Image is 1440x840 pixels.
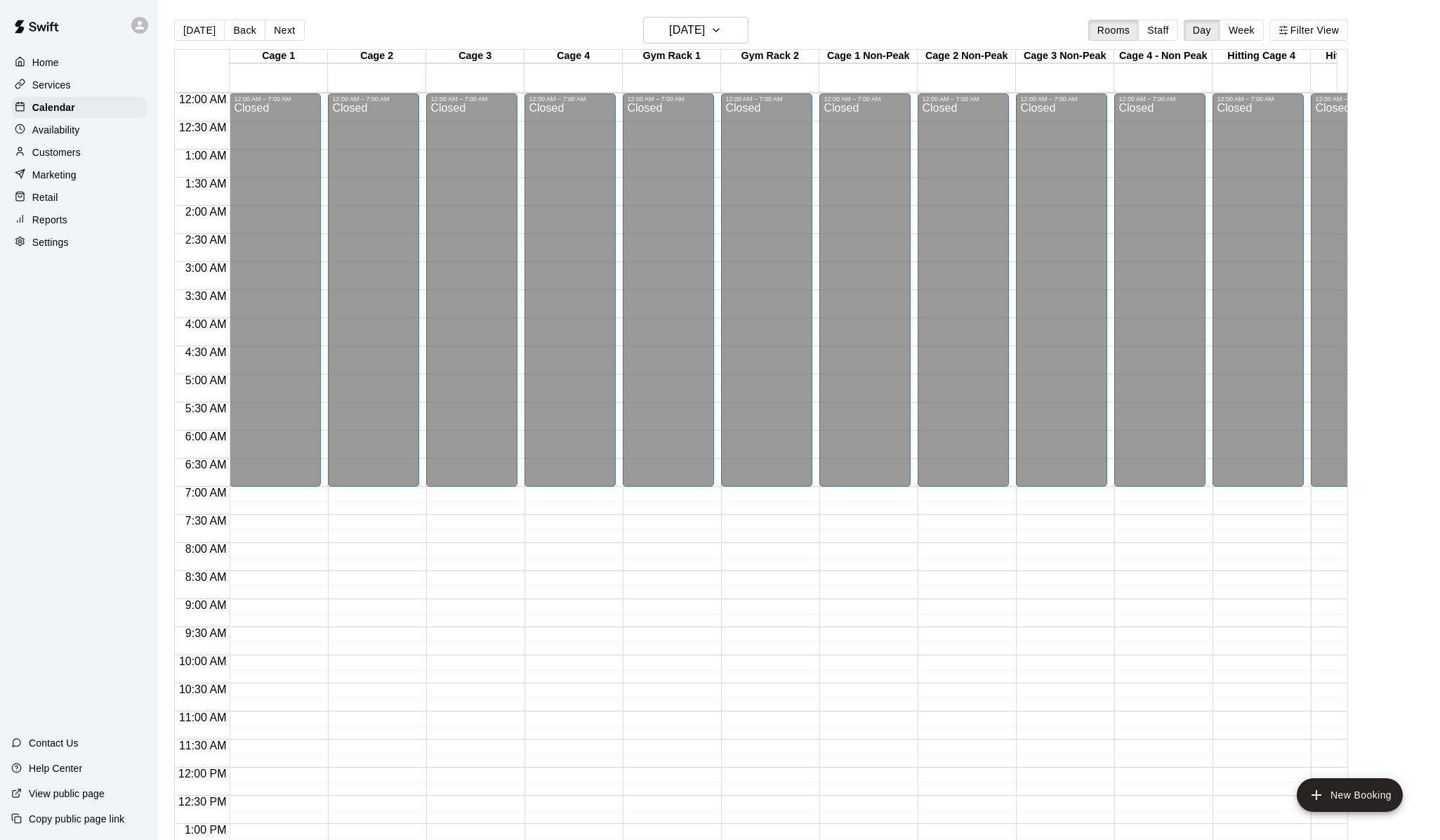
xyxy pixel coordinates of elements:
span: 10:00 AM [176,655,230,667]
span: 3:30 AM [182,290,230,302]
div: 12:00 AM – 7:00 AM [627,96,710,103]
div: 12:00 AM – 7:00 AM [824,96,906,103]
span: 1:00 PM [181,824,230,836]
button: Next [265,20,304,41]
span: 12:00 PM [175,768,230,780]
span: 1:30 AM [182,178,230,190]
div: Cage 2 Non-Peak [918,50,1016,63]
div: 12:00 AM – 7:00 AM: Closed [819,93,911,487]
div: Closed [1217,103,1300,492]
span: 4:00 AM [182,318,230,330]
div: Closed [1020,103,1103,492]
button: Day [1184,20,1220,41]
div: Closed [725,103,808,492]
div: 12:00 AM – 7:00 AM: Closed [1114,93,1205,487]
p: Settings [32,235,69,249]
span: 12:30 PM [175,796,230,808]
a: Marketing [11,164,147,185]
p: Reports [32,213,67,227]
div: 12:00 AM – 7:00 AM: Closed [1213,93,1304,487]
p: Availability [32,123,80,137]
div: Closed [1315,103,1398,492]
span: 12:30 AM [176,122,230,133]
div: Closed [922,103,1005,492]
span: 3:00 AM [182,262,230,274]
span: 1:00 AM [182,150,230,162]
p: Retail [32,190,58,204]
div: Cage 1 Non-Peak [819,50,918,63]
div: 12:00 AM – 7:00 AM [1020,96,1103,103]
div: 12:00 AM – 7:00 AM [529,96,612,103]
div: Closed [529,103,612,492]
a: Reports [11,209,147,230]
p: View public page [29,787,105,801]
div: Closed [332,103,415,492]
span: 2:00 AM [182,206,230,218]
span: 6:00 AM [182,431,230,442]
div: 12:00 AM – 7:00 AM [725,96,808,103]
p: Copy public page link [29,812,124,826]
button: Staff [1138,20,1178,41]
div: Closed [430,103,513,492]
div: 12:00 AM – 7:00 AM [234,96,317,103]
div: Gym Rack 1 [623,50,721,63]
div: Settings [11,232,147,253]
span: 9:00 AM [182,599,230,611]
a: Home [11,52,147,73]
div: 12:00 AM – 7:00 AM [1118,96,1201,103]
div: Cage 2 [328,50,426,63]
p: Calendar [32,100,75,114]
p: Help Center [29,761,82,775]
span: 5:00 AM [182,374,230,386]
a: Retail [11,187,147,208]
span: 4:30 AM [182,346,230,358]
button: [DATE] [174,20,225,41]
p: Customers [32,145,81,159]
div: 12:00 AM – 7:00 AM [1315,96,1398,103]
div: 12:00 AM – 7:00 AM: Closed [1311,93,1402,487]
div: 12:00 AM – 7:00 AM: Closed [426,93,517,487]
div: Hitting Cage 5 [1311,50,1409,63]
div: Cage 4 [524,50,623,63]
div: Gym Rack 2 [721,50,819,63]
div: 12:00 AM – 7:00 AM: Closed [623,93,714,487]
div: 12:00 AM – 7:00 AM [1217,96,1300,103]
span: 9:30 AM [182,627,230,639]
a: Services [11,74,147,96]
span: 11:00 AM [176,711,230,723]
div: 12:00 AM – 7:00 AM: Closed [721,93,812,487]
span: 12:00 AM [176,93,230,105]
span: 10:30 AM [176,683,230,695]
span: 8:30 AM [182,571,230,583]
a: Customers [11,142,147,163]
a: Calendar [11,97,147,118]
div: 12:00 AM – 7:00 AM: Closed [918,93,1009,487]
button: Filter View [1269,20,1348,41]
span: 5:30 AM [182,402,230,414]
span: 6:30 AM [182,459,230,471]
p: Contact Us [29,736,79,750]
button: Rooms [1088,20,1139,41]
a: Availability [11,119,147,140]
div: Closed [1118,103,1201,492]
div: Closed [234,103,317,492]
span: 8:00 AM [182,543,230,555]
span: 7:00 AM [182,487,230,499]
button: add [1297,778,1403,812]
div: 12:00 AM – 7:00 AM: Closed [1016,93,1107,487]
div: Cage 3 [426,50,524,63]
span: 7:30 AM [182,515,230,527]
div: Closed [824,103,906,492]
div: 12:00 AM – 7:00 AM: Closed [524,93,616,487]
div: Cage 4 - Non Peak [1114,50,1213,63]
div: 12:00 AM – 7:00 AM: Closed [328,93,419,487]
button: [DATE] [643,17,748,44]
p: Home [32,55,59,70]
button: Week [1220,20,1264,41]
